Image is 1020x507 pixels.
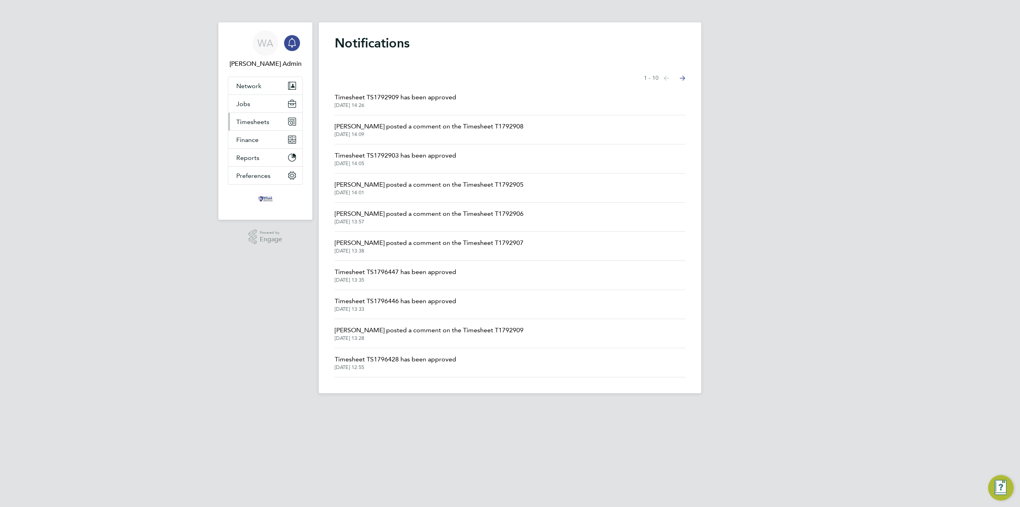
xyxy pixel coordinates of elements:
[335,122,524,131] span: [PERSON_NAME] posted a comment on the Timesheet T1792908
[335,219,524,225] span: [DATE] 13:57
[335,326,524,335] span: [PERSON_NAME] posted a comment on the Timesheet T1792909
[644,74,659,82] span: 1 - 10
[236,100,250,108] span: Jobs
[335,277,456,283] span: [DATE] 13:35
[236,172,271,180] span: Preferences
[335,209,524,225] a: [PERSON_NAME] posted a comment on the Timesheet T1792906[DATE] 13:57
[335,35,685,51] h1: Notifications
[335,355,456,364] span: Timesheet TS1796428 has been approved
[335,131,524,138] span: [DATE] 14:09
[228,149,302,166] button: Reports
[335,209,524,219] span: [PERSON_NAME] posted a comment on the Timesheet T1792906
[228,59,303,69] span: Wills Admin
[236,82,261,90] span: Network
[335,93,456,102] span: Timesheet TS1792909 has been approved
[335,296,456,306] span: Timesheet TS1796446 has been approved
[988,475,1014,501] button: Engage Resource Center
[335,151,456,160] span: Timesheet TS1792903 has been approved
[228,193,303,205] a: Go to home page
[335,267,456,283] a: Timesheet TS1796447 has been approved[DATE] 13:35
[335,248,524,254] span: [DATE] 13:38
[218,22,312,220] nav: Main navigation
[335,238,524,248] span: [PERSON_NAME] posted a comment on the Timesheet T1792907
[228,30,303,69] a: WA[PERSON_NAME] Admin
[228,95,302,112] button: Jobs
[228,167,302,184] button: Preferences
[335,122,524,138] a: [PERSON_NAME] posted a comment on the Timesheet T1792908[DATE] 14:09
[644,70,685,86] nav: Select page of notifications list
[236,154,259,162] span: Reports
[260,236,282,243] span: Engage
[335,364,456,371] span: [DATE] 12:55
[335,306,456,312] span: [DATE] 13:33
[228,77,302,95] button: Network
[228,131,302,148] button: Finance
[335,238,524,254] a: [PERSON_NAME] posted a comment on the Timesheet T1792907[DATE] 13:38
[335,189,524,196] span: [DATE] 14:01
[335,355,456,371] a: Timesheet TS1796428 has been approved[DATE] 12:55
[236,118,269,126] span: Timesheets
[335,160,456,167] span: [DATE] 14:05
[335,326,524,341] a: [PERSON_NAME] posted a comment on the Timesheet T1792909[DATE] 13:28
[335,180,524,189] span: [PERSON_NAME] posted a comment on the Timesheet T1792905
[236,136,259,144] span: Finance
[335,180,524,196] a: [PERSON_NAME] posted a comment on the Timesheet T1792905[DATE] 14:01
[335,93,456,109] a: Timesheet TS1792909 has been approved[DATE] 14:26
[335,102,456,109] span: [DATE] 14:26
[335,335,524,341] span: [DATE] 13:28
[260,229,282,236] span: Powered by
[228,113,302,130] button: Timesheets
[257,38,273,48] span: WA
[335,151,456,167] a: Timesheet TS1792903 has been approved[DATE] 14:05
[249,229,282,245] a: Powered byEngage
[335,267,456,277] span: Timesheet TS1796447 has been approved
[256,193,275,205] img: wills-security-logo-retina.png
[335,296,456,312] a: Timesheet TS1796446 has been approved[DATE] 13:33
